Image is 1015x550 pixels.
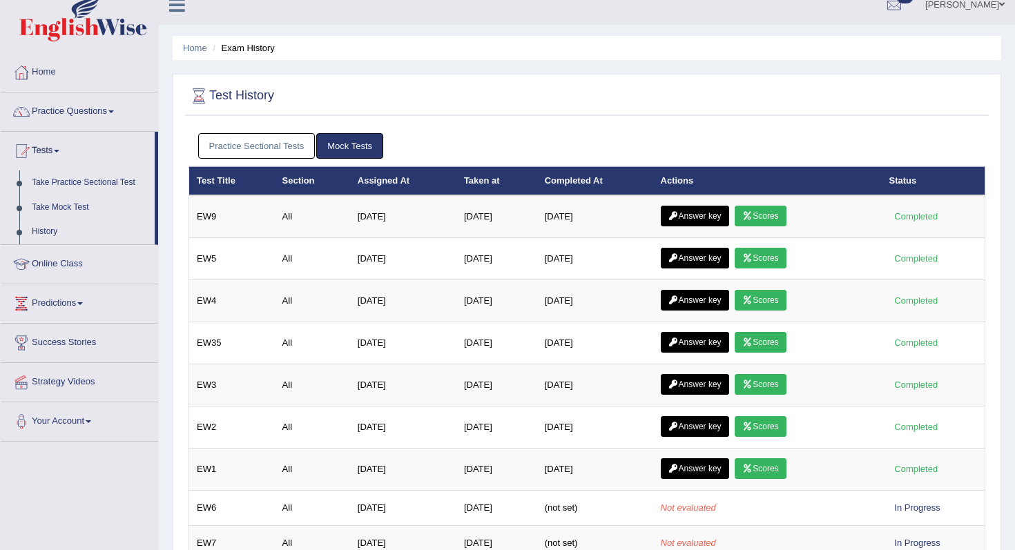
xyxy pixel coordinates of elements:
span: (not set) [545,502,578,513]
a: History [26,219,155,244]
td: [DATE] [350,406,456,449]
td: [DATE] [456,406,537,449]
a: Tests [1,132,155,166]
td: EW4 [189,280,275,322]
a: Success Stories [1,324,158,358]
td: [DATE] [350,449,456,491]
a: Predictions [1,284,158,319]
a: Scores [735,290,786,311]
td: EW3 [189,364,275,406]
td: [DATE] [537,364,653,406]
td: [DATE] [350,238,456,280]
td: [DATE] [456,364,537,406]
td: [DATE] [350,195,456,238]
td: [DATE] [456,322,537,364]
td: [DATE] [537,238,653,280]
a: Answer key [661,458,729,479]
th: Actions [653,166,882,195]
a: Answer key [661,290,729,311]
td: [DATE] [456,280,537,322]
td: EW5 [189,238,275,280]
td: [DATE] [350,280,456,322]
td: All [275,449,350,491]
div: In Progress [889,500,946,515]
td: [DATE] [537,322,653,364]
a: Answer key [661,248,729,268]
a: Practice Sectional Tests [198,133,316,159]
td: EW6 [189,491,275,526]
em: Not evaluated [661,538,716,548]
td: EW1 [189,449,275,491]
a: Answer key [661,332,729,353]
a: Scores [735,332,786,353]
a: Practice Questions [1,92,158,127]
th: Assigned At [350,166,456,195]
a: Answer key [661,416,729,437]
th: Test Title [189,166,275,195]
td: [DATE] [456,491,537,526]
td: [DATE] [456,195,537,238]
td: EW2 [189,406,275,449]
a: Your Account [1,402,158,437]
div: Completed [889,251,943,266]
td: EW35 [189,322,275,364]
th: Section [275,166,350,195]
a: Home [1,53,158,88]
li: Exam History [209,41,275,55]
a: Home [183,43,207,53]
h2: Test History [188,86,274,106]
a: Mock Tests [316,133,383,159]
td: All [275,364,350,406]
td: [DATE] [350,322,456,364]
a: Scores [735,458,786,479]
td: All [275,406,350,449]
td: [DATE] [350,364,456,406]
td: [DATE] [537,406,653,449]
span: (not set) [545,538,578,548]
td: [DATE] [350,491,456,526]
td: All [275,238,350,280]
td: [DATE] [456,449,537,491]
div: Completed [889,335,943,350]
a: Scores [735,374,786,395]
td: All [275,195,350,238]
div: In Progress [889,536,946,550]
a: Answer key [661,206,729,226]
td: All [275,322,350,364]
div: Completed [889,377,943,392]
td: [DATE] [537,449,653,491]
div: Completed [889,293,943,308]
a: Scores [735,416,786,437]
th: Status [882,166,985,195]
td: [DATE] [537,195,653,238]
th: Taken at [456,166,537,195]
a: Scores [735,248,786,268]
th: Completed At [537,166,653,195]
em: Not evaluated [661,502,716,513]
a: Scores [735,206,786,226]
div: Completed [889,462,943,476]
a: Strategy Videos [1,363,158,397]
div: Completed [889,209,943,224]
td: EW9 [189,195,275,238]
a: Answer key [661,374,729,395]
td: [DATE] [537,280,653,322]
td: All [275,280,350,322]
div: Completed [889,420,943,434]
a: Take Mock Test [26,195,155,220]
td: [DATE] [456,238,537,280]
a: Take Practice Sectional Test [26,170,155,195]
a: Online Class [1,245,158,279]
td: All [275,491,350,526]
